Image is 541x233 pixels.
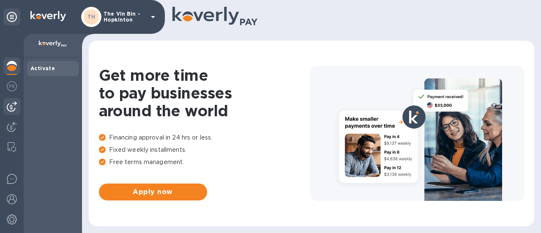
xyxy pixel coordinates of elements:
div: Unpin categories [3,8,20,25]
h1: Get more time to pay businesses around the world [99,66,310,120]
b: Activate [30,65,55,71]
p: Financing approval in 24 hrs or less. [99,133,310,142]
span: Apply now [106,187,200,197]
p: Fixed weekly installments. [99,145,310,154]
p: Free terms management. [99,158,310,167]
p: The Vin Bin - Hopkinton [104,11,146,23]
button: Apply now [99,184,207,200]
b: TH [87,14,96,20]
img: Foreign exchange [7,81,17,91]
img: Logo [30,11,66,21]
